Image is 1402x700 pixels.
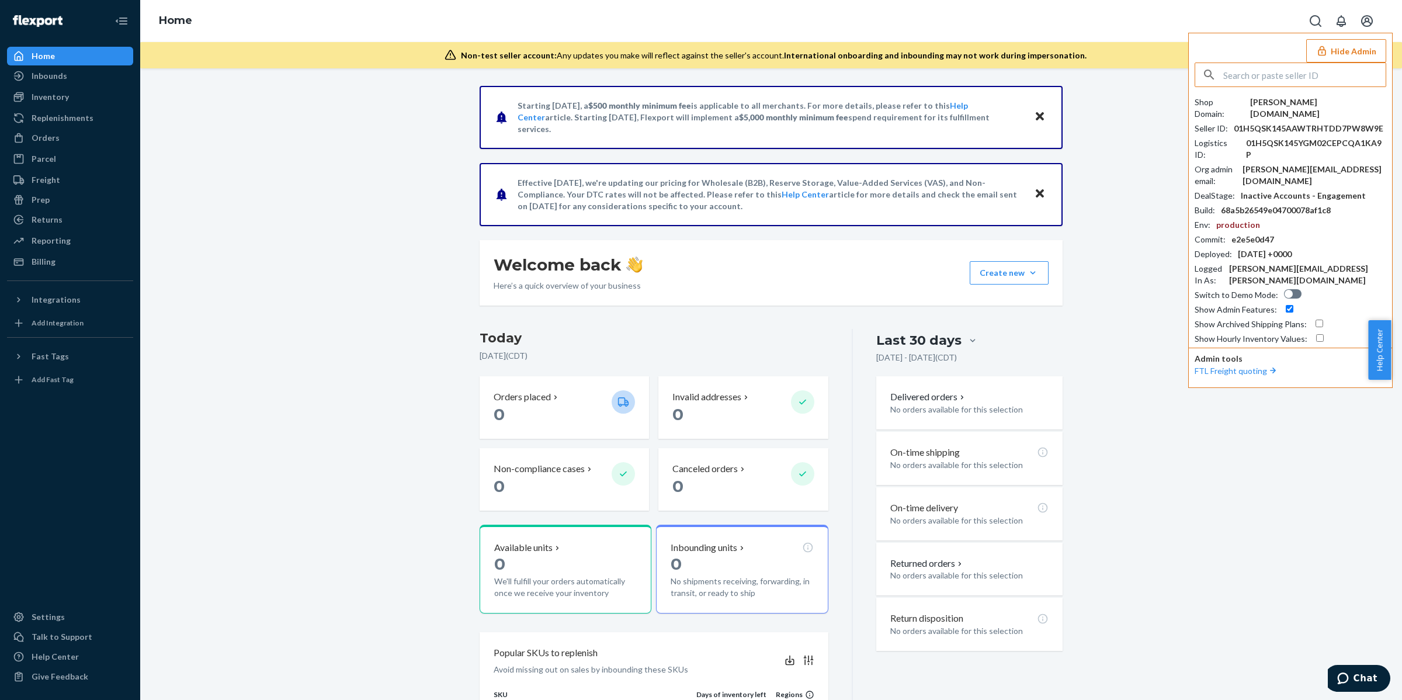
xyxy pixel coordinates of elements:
p: Return disposition [890,612,963,625]
button: Delivered orders [890,390,967,404]
div: Integrations [32,294,81,306]
a: Prep [7,190,133,209]
div: Add Integration [32,318,84,328]
div: Last 30 days [876,331,962,349]
a: Orders [7,129,133,147]
span: Help Center [1368,320,1391,380]
a: Inventory [7,88,133,106]
div: Billing [32,256,55,268]
a: Add Integration [7,314,133,332]
button: Fast Tags [7,347,133,366]
a: Replenishments [7,109,133,127]
div: Inventory [32,91,69,103]
p: Canceled orders [672,462,738,476]
div: Env : [1195,219,1210,231]
span: 0 [671,554,682,574]
button: Integrations [7,290,133,309]
p: Admin tools [1195,353,1386,365]
button: Hide Admin [1306,39,1386,63]
div: production [1216,219,1260,231]
div: Seller ID : [1195,123,1228,134]
button: Open notifications [1330,9,1353,33]
p: Invalid addresses [672,390,741,404]
div: [PERSON_NAME][EMAIL_ADDRESS][DOMAIN_NAME] [1243,164,1386,187]
p: [DATE] - [DATE] ( CDT ) [876,352,957,363]
p: On-time shipping [890,446,960,459]
button: Talk to Support [7,628,133,646]
div: Commit : [1195,234,1226,245]
button: Returned orders [890,557,964,570]
a: Freight [7,171,133,189]
button: Available units0We'll fulfill your orders automatically once we receive your inventory [480,525,651,614]
span: $500 monthly minimum fee [588,101,691,110]
button: Give Feedback [7,667,133,686]
a: Help Center [782,189,829,199]
input: Search or paste seller ID [1223,63,1386,86]
div: [DATE] +0000 [1238,248,1292,260]
div: Settings [32,611,65,623]
div: 01H5QSK145AAWTRHTDD7PW8W9E [1234,123,1383,134]
a: Reporting [7,231,133,250]
span: 0 [494,404,505,424]
div: Parcel [32,153,56,165]
div: Add Fast Tag [32,375,74,384]
div: Show Archived Shipping Plans : [1195,318,1307,330]
iframe: Opens a widget where you can chat to one of our agents [1328,665,1390,694]
p: [DATE] ( CDT ) [480,350,828,362]
p: Inbounding units [671,541,737,555]
div: Fast Tags [32,351,69,362]
div: Any updates you make will reflect against the seller's account. [461,50,1087,61]
button: Close [1032,186,1047,203]
span: 0 [672,476,683,496]
p: We'll fulfill your orders automatically once we receive your inventory [494,576,637,599]
div: Returns [32,214,63,226]
span: 0 [672,404,683,424]
a: Add Fast Tag [7,370,133,389]
button: Orders placed 0 [480,376,649,439]
button: Close Navigation [110,9,133,33]
a: Home [159,14,192,27]
div: Deployed : [1195,248,1232,260]
img: Flexport logo [13,15,63,27]
p: No orders available for this selection [890,625,1049,637]
p: No orders available for this selection [890,515,1049,526]
div: DealStage : [1195,190,1235,202]
div: Talk to Support [32,631,92,643]
div: Show Admin Features : [1195,304,1277,316]
div: Prep [32,194,50,206]
a: Inbounds [7,67,133,85]
div: Logged In As : [1195,263,1223,286]
button: Invalid addresses 0 [658,376,828,439]
div: Org admin email : [1195,164,1237,187]
div: [PERSON_NAME][DOMAIN_NAME] [1250,96,1386,120]
div: 01H5QSK145YGM02CEPCQA1KA9P [1246,137,1386,161]
a: Settings [7,608,133,626]
p: Starting [DATE], a is applicable to all merchants. For more details, please refer to this article... [518,100,1023,135]
div: 68a5b26549e04700078af1c8 [1221,205,1331,216]
p: No orders available for this selection [890,570,1049,581]
div: Build : [1195,205,1215,216]
div: Replenishments [32,112,93,124]
div: Give Feedback [32,671,88,682]
p: Non-compliance cases [494,462,585,476]
div: [PERSON_NAME][EMAIL_ADDRESS][PERSON_NAME][DOMAIN_NAME] [1229,263,1386,286]
button: Inbounding units0No shipments receiving, forwarding, in transit, or ready to ship [656,525,828,614]
p: Avoid missing out on sales by inbounding these SKUs [494,664,688,675]
div: Home [32,50,55,62]
div: Regions [766,689,814,699]
div: Help Center [32,651,79,663]
p: Effective [DATE], we're updating our pricing for Wholesale (B2B), Reserve Storage, Value-Added Se... [518,177,1023,212]
button: Canceled orders 0 [658,448,828,511]
div: Reporting [32,235,71,247]
h3: Today [480,329,828,348]
a: FTL Freight quoting [1195,366,1279,376]
span: Non-test seller account: [461,50,557,60]
div: Inbounds [32,70,67,82]
div: Logistics ID : [1195,137,1240,161]
p: Available units [494,541,553,555]
button: Create new [970,261,1049,285]
div: Switch to Demo Mode : [1195,289,1278,301]
span: International onboarding and inbounding may not work during impersonation. [784,50,1087,60]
